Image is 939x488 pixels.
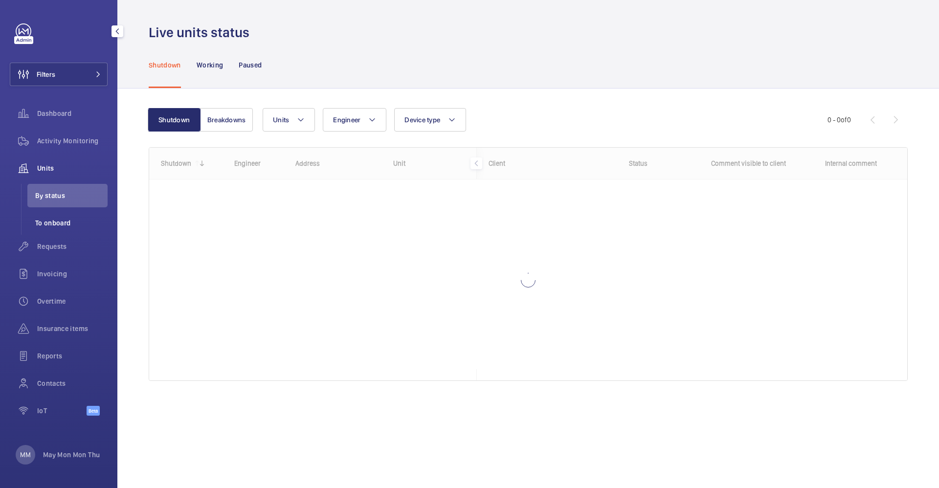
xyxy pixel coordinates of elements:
[148,108,201,132] button: Shutdown
[10,63,108,86] button: Filters
[273,116,289,124] span: Units
[197,60,223,70] p: Working
[333,116,360,124] span: Engineer
[149,60,181,70] p: Shutdown
[323,108,386,132] button: Engineer
[239,60,262,70] p: Paused
[37,242,108,251] span: Requests
[20,450,31,460] p: MM
[404,116,440,124] span: Device type
[43,450,100,460] p: May Mon Mon Thu
[394,108,466,132] button: Device type
[35,218,108,228] span: To onboard
[37,296,108,306] span: Overtime
[37,136,108,146] span: Activity Monitoring
[263,108,315,132] button: Units
[827,116,851,123] span: 0 - 0 0
[37,269,108,279] span: Invoicing
[841,116,847,124] span: of
[37,69,55,79] span: Filters
[37,163,108,173] span: Units
[37,378,108,388] span: Contacts
[37,406,87,416] span: IoT
[37,109,108,118] span: Dashboard
[87,406,100,416] span: Beta
[35,191,108,200] span: By status
[200,108,253,132] button: Breakdowns
[37,351,108,361] span: Reports
[149,23,255,42] h1: Live units status
[37,324,108,333] span: Insurance items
